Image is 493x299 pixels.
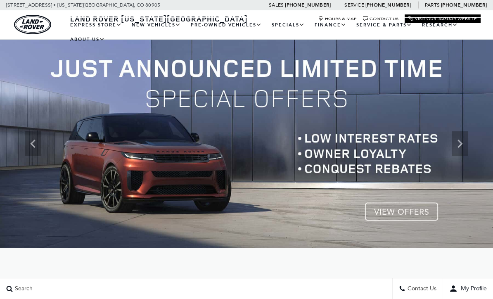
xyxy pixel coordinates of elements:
a: About Us [65,32,110,47]
a: Specials [267,18,310,32]
a: [PHONE_NUMBER] [285,2,331,8]
span: Land Rover [US_STATE][GEOGRAPHIC_DATA] [70,14,248,24]
span: Search [13,285,33,292]
a: Hours & Map [318,16,357,21]
a: Visit Our Jaguar Website [408,16,477,21]
a: land-rover [14,15,51,34]
a: Research [417,18,463,32]
a: Pre-Owned Vehicles [186,18,267,32]
span: My Profile [457,285,487,292]
span: Parts [425,2,440,8]
a: [PHONE_NUMBER] [441,2,487,8]
span: Service [344,2,364,8]
button: user-profile-menu [443,278,493,299]
span: Contact Us [405,285,436,292]
a: Service & Parts [351,18,417,32]
a: [PHONE_NUMBER] [365,2,411,8]
a: EXPRESS STORE [65,18,127,32]
span: Sales [269,2,284,8]
a: Land Rover [US_STATE][GEOGRAPHIC_DATA] [65,14,253,24]
a: [STREET_ADDRESS] • [US_STATE][GEOGRAPHIC_DATA], CO 80905 [6,2,160,8]
a: Contact Us [363,16,398,21]
a: Finance [310,18,351,32]
img: Land Rover [14,15,51,34]
a: New Vehicles [127,18,186,32]
nav: Main Navigation [65,18,481,47]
